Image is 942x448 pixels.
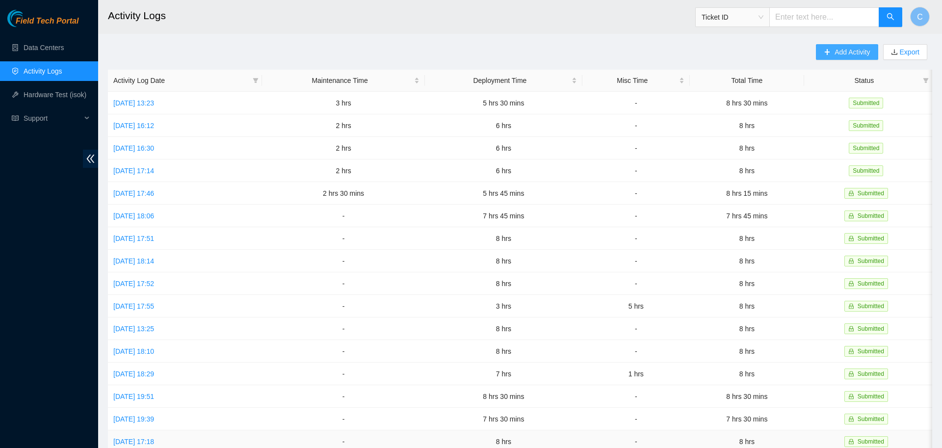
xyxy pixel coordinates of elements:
[582,182,690,205] td: -
[425,317,582,340] td: 8 hrs
[113,235,154,242] a: [DATE] 17:51
[253,78,259,83] span: filter
[769,7,879,27] input: Enter text here...
[262,137,425,159] td: 2 hrs
[848,236,854,241] span: lock
[582,92,690,114] td: -
[582,250,690,272] td: -
[848,281,854,287] span: lock
[690,205,804,227] td: 7 hrs 45 mins
[858,370,884,377] span: Submitted
[113,347,154,355] a: [DATE] 18:10
[858,416,884,422] span: Submitted
[262,114,425,137] td: 2 hrs
[848,439,854,445] span: lock
[582,408,690,430] td: -
[910,7,930,26] button: C
[113,257,154,265] a: [DATE] 18:14
[858,348,884,355] span: Submitted
[690,272,804,295] td: 8 hrs
[582,114,690,137] td: -
[262,250,425,272] td: -
[251,73,261,88] span: filter
[858,438,884,445] span: Submitted
[582,363,690,385] td: 1 hrs
[113,212,154,220] a: [DATE] 18:06
[891,49,898,56] span: download
[113,122,154,130] a: [DATE] 16:12
[12,115,19,122] span: read
[848,190,854,196] span: lock
[425,114,582,137] td: 6 hrs
[858,393,884,400] span: Submitted
[113,438,154,446] a: [DATE] 17:18
[848,394,854,399] span: lock
[113,325,154,333] a: [DATE] 13:25
[858,212,884,219] span: Submitted
[848,213,854,219] span: lock
[824,49,831,56] span: plus
[690,250,804,272] td: 8 hrs
[582,205,690,227] td: -
[582,137,690,159] td: -
[113,415,154,423] a: [DATE] 19:39
[262,317,425,340] td: -
[690,159,804,182] td: 8 hrs
[425,92,582,114] td: 5 hrs 30 mins
[425,182,582,205] td: 5 hrs 45 mins
[24,67,62,75] a: Activity Logs
[582,159,690,182] td: -
[582,385,690,408] td: -
[858,280,884,287] span: Submitted
[858,325,884,332] span: Submitted
[425,205,582,227] td: 7 hrs 45 mins
[690,295,804,317] td: 8 hrs
[923,78,929,83] span: filter
[848,303,854,309] span: lock
[690,92,804,114] td: 8 hrs 30 mins
[810,75,919,86] span: Status
[262,272,425,295] td: -
[690,317,804,340] td: 8 hrs
[849,165,883,176] span: Submitted
[883,44,927,60] button: downloadExport
[24,44,64,52] a: Data Centers
[848,258,854,264] span: lock
[690,340,804,363] td: 8 hrs
[898,48,919,56] a: Export
[113,144,154,152] a: [DATE] 16:30
[690,182,804,205] td: 8 hrs 15 mins
[582,317,690,340] td: -
[83,150,98,168] span: double-left
[582,227,690,250] td: -
[262,92,425,114] td: 3 hrs
[858,303,884,310] span: Submitted
[690,114,804,137] td: 8 hrs
[425,385,582,408] td: 8 hrs 30 mins
[24,108,81,128] span: Support
[113,167,154,175] a: [DATE] 17:14
[262,408,425,430] td: -
[425,159,582,182] td: 6 hrs
[425,272,582,295] td: 8 hrs
[582,295,690,317] td: 5 hrs
[917,11,923,23] span: C
[425,227,582,250] td: 8 hrs
[113,99,154,107] a: [DATE] 13:23
[262,363,425,385] td: -
[858,258,884,264] span: Submitted
[849,98,883,108] span: Submitted
[16,17,78,26] span: Field Tech Portal
[849,143,883,154] span: Submitted
[113,280,154,288] a: [DATE] 17:52
[816,44,878,60] button: plusAdd Activity
[848,416,854,422] span: lock
[849,120,883,131] span: Submitted
[262,340,425,363] td: -
[921,73,931,88] span: filter
[690,227,804,250] td: 8 hrs
[425,295,582,317] td: 3 hrs
[848,348,854,354] span: lock
[113,75,249,86] span: Activity Log Date
[425,363,582,385] td: 7 hrs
